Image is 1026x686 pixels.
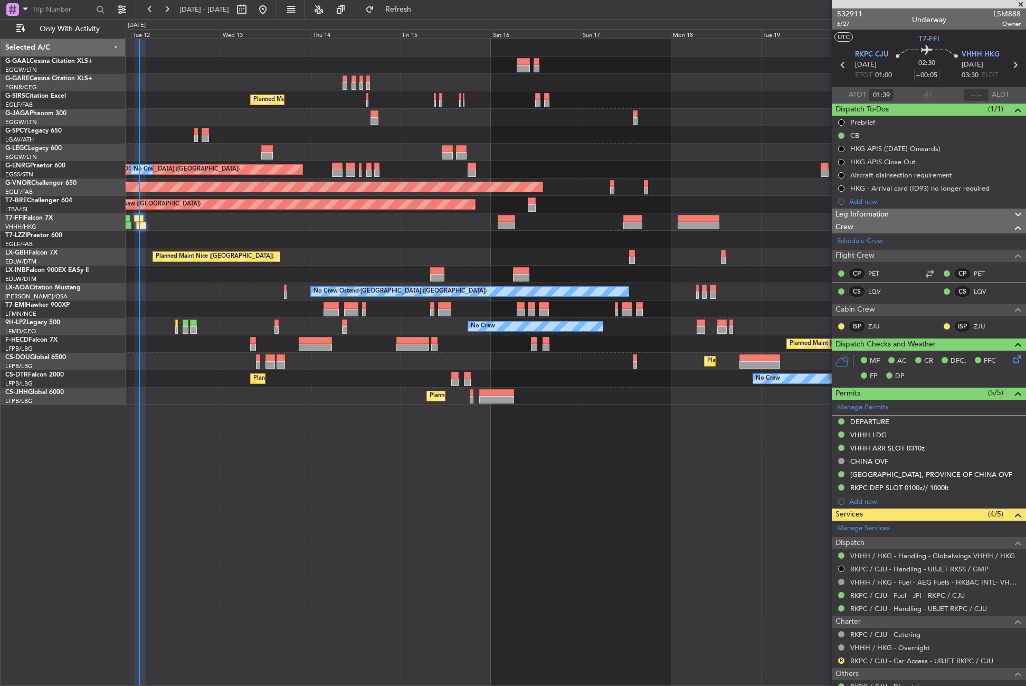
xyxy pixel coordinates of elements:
span: RKPC CJU [855,50,888,60]
div: [GEOGRAPHIC_DATA], PROVINCE OF CHINA OVF [850,470,1012,479]
span: FP [870,371,878,382]
button: UTC [834,32,853,42]
a: PET [868,269,892,278]
span: DP [895,371,905,382]
a: LFPB/LBG [5,362,33,370]
a: [PERSON_NAME]/QSA [5,293,68,300]
a: G-SIRSCitation Excel [5,93,66,99]
a: EGSS/STN [5,171,33,178]
input: --:-- [964,89,989,101]
div: Planned Maint [GEOGRAPHIC_DATA] ([GEOGRAPHIC_DATA]) [707,353,873,369]
a: Schedule Crew [837,236,883,247]
div: VHHH ARR SLOT 0310z [850,444,925,453]
span: ALDT [992,90,1009,100]
span: CS-DOU [5,354,30,361]
span: Permits [835,388,860,400]
div: CS [848,286,866,297]
div: Mon 18 [671,29,761,39]
span: CS-DTR [5,372,28,378]
span: ATOT [849,90,866,100]
span: Refresh [376,6,421,13]
div: Planned Maint [GEOGRAPHIC_DATA] ([GEOGRAPHIC_DATA]) [253,92,420,108]
div: Prebrief [850,118,875,127]
span: 6/27 [837,20,862,29]
span: Leg Information [835,209,889,221]
a: EDLW/DTM [5,275,36,283]
a: T7-LZZIPraetor 600 [5,232,62,239]
span: (4/5) [988,509,1003,520]
button: R [838,657,844,664]
div: HKG APIS Close Out [850,157,916,166]
span: [DATE] [962,60,983,70]
a: EGLF/FAB [5,101,33,109]
div: RKPC DEP SLOT 0100z// 1000lt [850,483,949,492]
a: LQV [974,287,997,296]
span: G-ENRG [5,163,30,169]
div: No Crew [134,162,158,177]
span: CS-JHH [5,389,28,396]
span: MF [870,356,880,367]
button: Only With Activity [12,21,115,37]
span: [DATE] [855,60,877,70]
span: (1/1) [988,104,1003,115]
input: Trip Number [32,2,93,17]
a: LTBA/ISL [5,205,29,213]
a: G-JAGAPhenom 300 [5,110,66,117]
span: Dispatch [835,537,864,549]
div: HKG APIS ([DATE] Onwards) [850,144,940,153]
div: CP [848,268,866,279]
button: Refresh [360,1,424,18]
div: Sun 17 [581,29,671,39]
a: ZJU [868,322,892,331]
span: LX-GBH [5,250,28,256]
a: G-VNORChallenger 650 [5,180,77,186]
div: No Crew [756,371,780,387]
a: LX-AOACitation Mustang [5,285,81,291]
a: EGGW/LTN [5,118,37,126]
span: Dispatch Checks and Weather [835,339,936,351]
div: Tue 19 [761,29,851,39]
span: DFC, [951,356,966,367]
a: RKPC / CJU - Handling - UBJET RKPC / CJU [850,604,987,613]
span: T7-FFI [918,33,939,44]
div: Planned Maint Sofia [253,371,307,387]
span: LSM888 [993,8,1021,20]
span: Owner [993,20,1021,29]
a: T7-EMIHawker 900XP [5,302,70,308]
span: Only With Activity [27,25,111,33]
div: DEPARTURE [850,417,889,426]
a: LGAV/ATH [5,136,34,144]
a: G-GAALCessna Citation XLS+ [5,58,92,64]
span: G-SPCY [5,128,28,134]
span: ELDT [981,70,998,81]
a: G-LEGCLegacy 600 [5,145,62,152]
a: LFPB/LBG [5,345,33,353]
div: Planned Maint [GEOGRAPHIC_DATA] ([GEOGRAPHIC_DATA]) [430,388,596,404]
div: No Crew Ostend-[GEOGRAPHIC_DATA] ([GEOGRAPHIC_DATA]) [313,284,487,299]
a: CS-DOUGlobal 6500 [5,354,66,361]
a: EGLF/FAB [5,240,33,248]
div: CP [954,268,971,279]
a: LQV [868,287,892,296]
a: LFMD/CEQ [5,327,36,335]
span: G-LEGC [5,145,28,152]
div: Planned Maint [GEOGRAPHIC_DATA] ([GEOGRAPHIC_DATA]) [73,162,240,177]
a: LFMN/NCE [5,310,36,318]
span: ETOT [855,70,872,81]
span: 03:30 [962,70,978,81]
span: VHHH HKG [962,50,1000,60]
div: ISP [954,321,971,332]
span: 01:00 [875,70,892,81]
span: 02:30 [918,58,935,69]
div: No Crew [471,318,495,334]
span: LX-INB [5,267,26,274]
a: VHHH/HKG [5,223,36,231]
span: T7-LZZI [5,232,27,239]
a: RKPC / CJU - Handling - UBJET RKSS / GMP [850,565,989,574]
a: EGNR/CEG [5,83,37,91]
div: CS [954,286,971,297]
a: EGLF/FAB [5,188,33,196]
div: Add new [849,497,1021,506]
div: CHINA OVF [850,457,888,466]
span: T7-BRE [5,198,27,204]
